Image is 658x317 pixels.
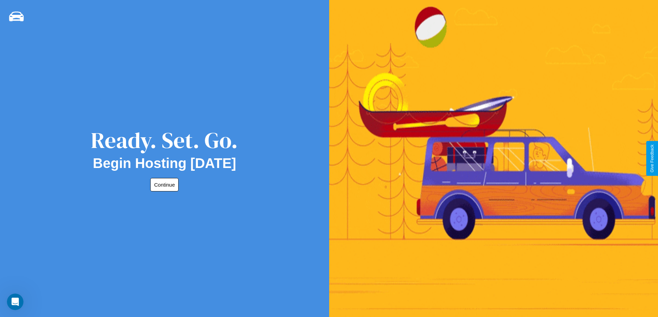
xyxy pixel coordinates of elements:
div: Give Feedback [650,145,655,172]
iframe: Intercom live chat [7,294,23,310]
h2: Begin Hosting [DATE] [93,156,236,171]
button: Continue [150,178,179,191]
div: Ready. Set. Go. [91,125,238,156]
